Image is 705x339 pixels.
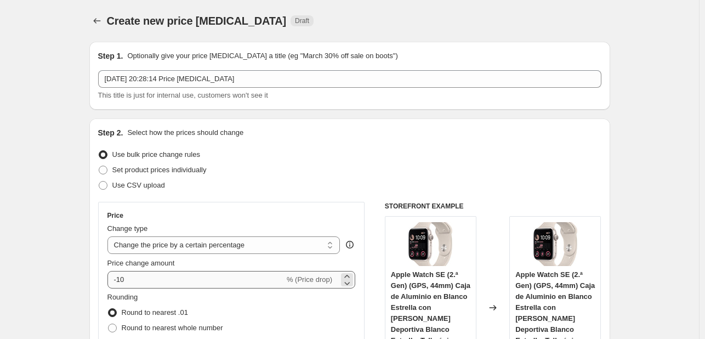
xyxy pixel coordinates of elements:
[112,150,200,159] span: Use bulk price change rules
[107,15,287,27] span: Create new price [MEDICAL_DATA]
[107,271,285,289] input: -15
[98,70,601,88] input: 30% off holiday sale
[344,239,355,250] div: help
[122,308,188,317] span: Round to nearest .01
[408,222,452,266] img: 71cFdSQI4-L._AC_SL1500_80x.jpg
[98,50,123,61] h2: Step 1.
[89,13,105,29] button: Price change jobs
[287,275,332,284] span: % (Price drop)
[533,222,577,266] img: 71cFdSQI4-L._AC_SL1500_80x.jpg
[107,211,123,220] h3: Price
[98,127,123,138] h2: Step 2.
[112,181,165,189] span: Use CSV upload
[107,259,175,267] span: Price change amount
[122,324,223,332] span: Round to nearest whole number
[107,293,138,301] span: Rounding
[295,16,309,25] span: Draft
[112,166,207,174] span: Set product prices individually
[127,50,397,61] p: Optionally give your price [MEDICAL_DATA] a title (eg "March 30% off sale on boots")
[107,224,148,233] span: Change type
[98,91,268,99] span: This title is just for internal use, customers won't see it
[127,127,243,138] p: Select how the prices should change
[385,202,601,211] h6: STOREFRONT EXAMPLE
